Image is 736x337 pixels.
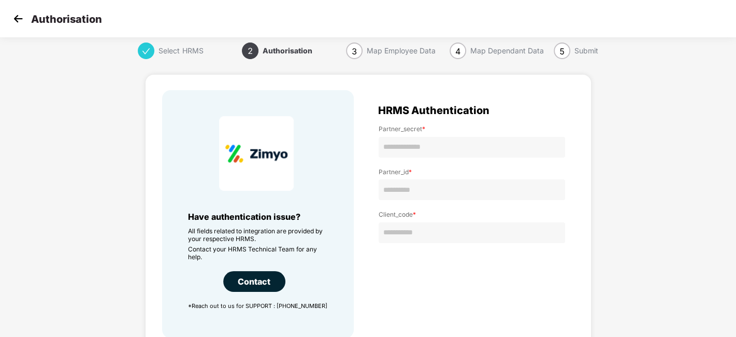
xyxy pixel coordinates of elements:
div: Map Employee Data [367,43,436,59]
p: All fields related to integration are provided by your respective HRMS. [188,227,328,243]
span: Have authentication issue? [188,212,300,222]
label: Partner_secret [379,125,565,133]
div: Select HRMS [158,43,203,59]
p: Contact your HRMS Technical Team for any help. [188,245,328,261]
span: 3 [352,46,357,57]
span: check [142,47,150,55]
label: Partner_id [379,168,565,176]
span: 4 [455,46,460,57]
img: svg+xml;base64,PHN2ZyB4bWxucz0iaHR0cDovL3d3dy53My5vcmcvMjAwMC9zdmciIHdpZHRoPSIzMCIgaGVpZ2h0PSIzMC... [10,11,26,26]
label: Client_code [379,210,565,218]
img: HRMS Company Icon [219,116,294,191]
span: 5 [559,46,565,57]
span: HRMS Authentication [378,106,489,115]
p: *Reach out to us for SUPPORT : [PHONE_NUMBER] [188,302,328,310]
div: Authorisation [263,43,312,59]
div: Submit [574,43,598,59]
div: Contact [223,271,285,292]
p: Authorisation [31,13,102,25]
div: Map Dependant Data [470,43,544,59]
span: 2 [248,46,253,56]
